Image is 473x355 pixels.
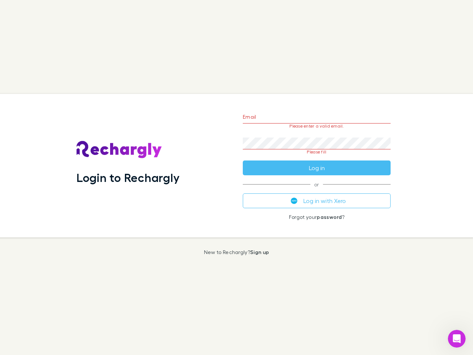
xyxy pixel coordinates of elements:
[76,141,162,159] img: Rechargly's Logo
[243,149,391,155] p: Please fill
[243,160,391,175] button: Log in
[448,330,466,348] iframe: Intercom live chat
[250,249,269,255] a: Sign up
[243,214,391,220] p: Forgot your ?
[243,184,391,185] span: or
[243,124,391,129] p: Please enter a valid email.
[243,193,391,208] button: Log in with Xero
[204,249,269,255] p: New to Rechargly?
[291,197,297,204] img: Xero's logo
[76,170,180,185] h1: Login to Rechargly
[317,214,342,220] a: password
